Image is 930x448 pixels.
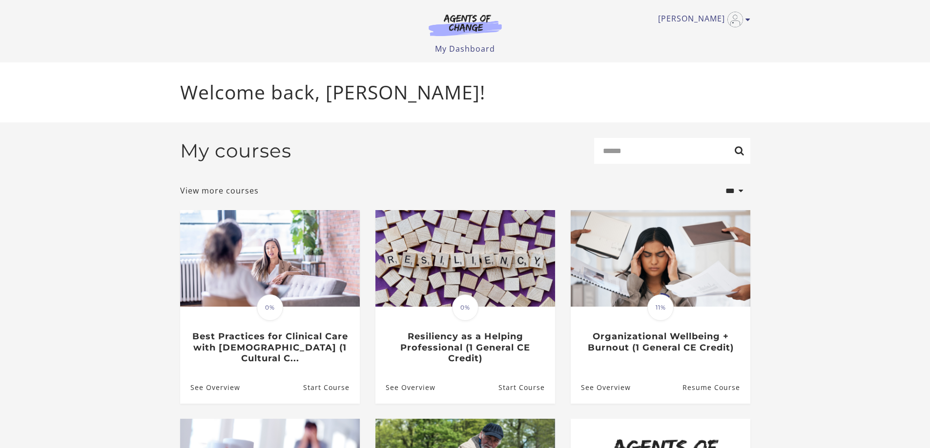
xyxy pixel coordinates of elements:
h2: My courses [180,139,291,162]
a: Resiliency as a Helping Professional (1 General CE Credit): See Overview [375,371,435,403]
a: Best Practices for Clinical Care with Asian Americans (1 Cultural C...: Resume Course [303,371,359,403]
span: 0% [257,294,283,321]
a: Organizational Wellbeing + Burnout (1 General CE Credit): See Overview [571,371,631,403]
img: Agents of Change Logo [418,14,512,36]
a: My Dashboard [435,43,495,54]
a: Resiliency as a Helping Professional (1 General CE Credit): Resume Course [498,371,555,403]
a: View more courses [180,185,259,196]
span: 0% [452,294,478,321]
span: 11% [647,294,674,321]
p: Welcome back, [PERSON_NAME]! [180,78,750,107]
a: Organizational Wellbeing + Burnout (1 General CE Credit): Resume Course [682,371,750,403]
a: Toggle menu [658,12,745,27]
a: Best Practices for Clinical Care with Asian Americans (1 Cultural C...: See Overview [180,371,240,403]
h3: Organizational Wellbeing + Burnout (1 General CE Credit) [581,331,740,353]
h3: Resiliency as a Helping Professional (1 General CE Credit) [386,331,544,364]
h3: Best Practices for Clinical Care with [DEMOGRAPHIC_DATA] (1 Cultural C... [190,331,349,364]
